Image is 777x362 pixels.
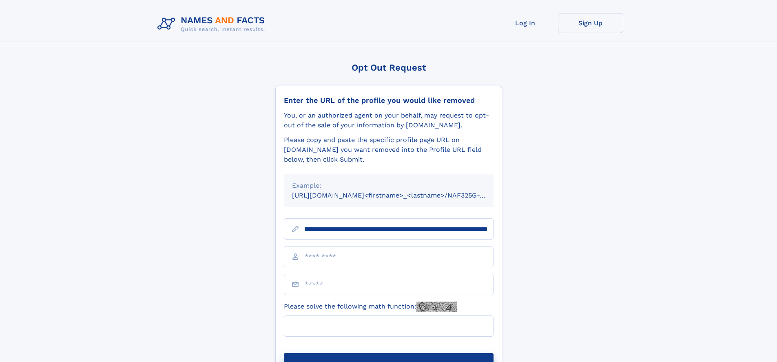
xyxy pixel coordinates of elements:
[493,13,558,33] a: Log In
[154,13,272,35] img: Logo Names and Facts
[292,191,509,199] small: [URL][DOMAIN_NAME]<firstname>_<lastname>/NAF325G-xxxxxxxx
[284,111,494,130] div: You, or an authorized agent on your behalf, may request to opt-out of the sale of your informatio...
[275,62,502,73] div: Opt Out Request
[558,13,623,33] a: Sign Up
[284,302,457,312] label: Please solve the following math function:
[284,135,494,164] div: Please copy and paste the specific profile page URL on [DOMAIN_NAME] you want removed into the Pr...
[292,181,485,191] div: Example:
[284,96,494,105] div: Enter the URL of the profile you would like removed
